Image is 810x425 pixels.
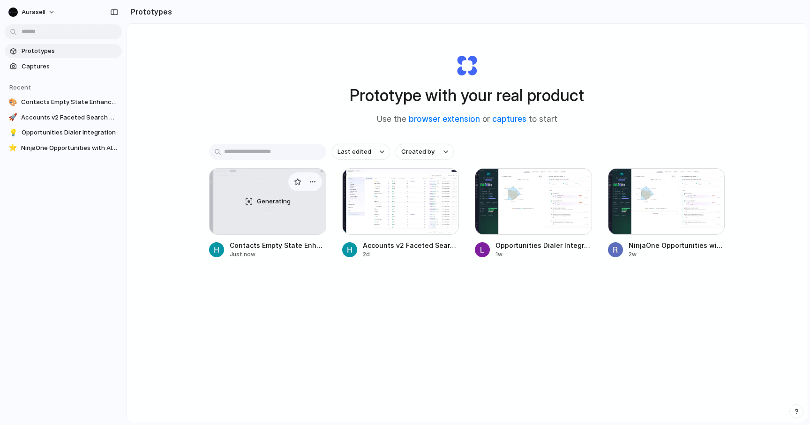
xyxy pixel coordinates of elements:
button: Created by [396,144,454,160]
span: Opportunities Dialer Integration [22,128,118,137]
a: Captures [5,60,122,74]
a: 🎨Contacts Empty State Enhancement [5,95,122,109]
a: Prototypes [5,44,122,58]
span: Accounts v2 Faceted Search Design [363,240,459,250]
a: Contacts Empty State EnhancementGeneratingContacts Empty State EnhancementJust now [209,168,326,259]
a: 💡Opportunities Dialer Integration [5,126,122,140]
div: 1w [495,250,592,259]
button: Aurasell [5,5,60,20]
a: NinjaOne Opportunities with AI BlocksNinjaOne Opportunities with AI Blocks2w [608,168,725,259]
span: Last edited [337,147,371,157]
span: Generating [257,197,291,206]
div: 🚀 [8,113,17,122]
span: Captures [22,62,118,71]
span: Opportunities Dialer Integration [495,240,592,250]
span: Created by [401,147,435,157]
span: Prototypes [22,46,118,56]
span: NinjaOne Opportunities with AI Blocks [629,240,725,250]
h2: Prototypes [127,6,172,17]
span: Aurasell [22,7,45,17]
span: NinjaOne Opportunities with AI Blocks [21,143,118,153]
div: 2w [629,250,725,259]
span: Accounts v2 Faceted Search Design [21,113,118,122]
span: Contacts Empty State Enhancement [21,97,118,107]
a: Accounts v2 Faceted Search DesignAccounts v2 Faceted Search Design2d [342,168,459,259]
div: 2d [363,250,459,259]
a: captures [492,114,526,124]
div: ⭐ [8,143,17,153]
a: 🚀Accounts v2 Faceted Search Design [5,111,122,125]
div: 🎨 [8,97,17,107]
span: Use the or to start [377,113,557,126]
div: 💡 [8,128,18,137]
a: Opportunities Dialer IntegrationOpportunities Dialer Integration1w [475,168,592,259]
button: Last edited [332,144,390,160]
span: Contacts Empty State Enhancement [230,240,326,250]
div: Just now [230,250,326,259]
span: Recent [9,83,31,91]
h1: Prototype with your real product [350,83,584,108]
a: ⭐NinjaOne Opportunities with AI Blocks [5,141,122,155]
a: browser extension [409,114,480,124]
